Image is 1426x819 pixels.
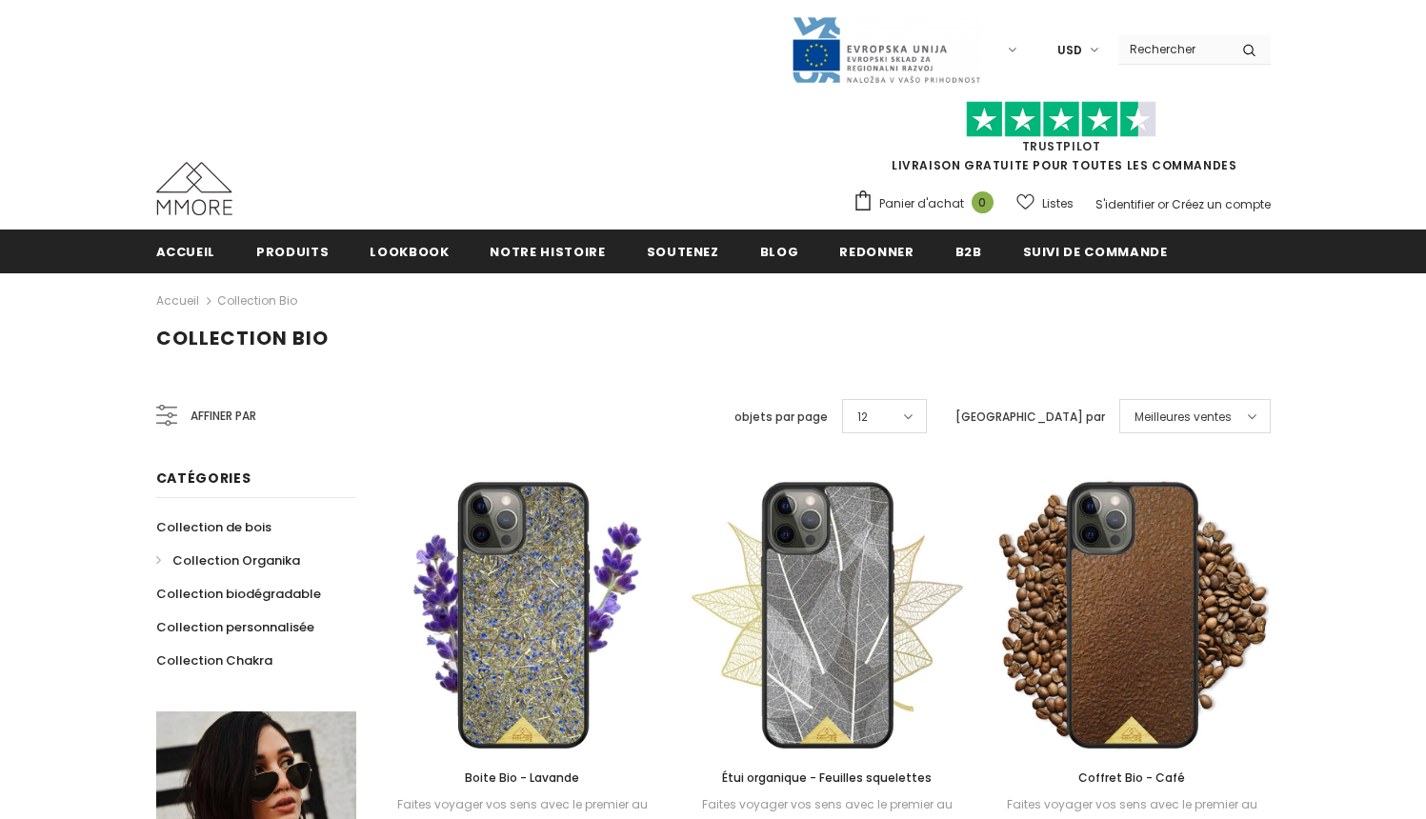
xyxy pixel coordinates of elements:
span: Catégories [156,469,251,488]
a: Lookbook [370,230,449,272]
a: soutenez [647,230,719,272]
label: [GEOGRAPHIC_DATA] par [955,408,1105,427]
span: Collection de bois [156,518,271,536]
span: Panier d'achat [879,194,964,213]
span: B2B [955,243,982,261]
span: Collection personnalisée [156,618,314,636]
a: Javni Razpis [791,41,981,57]
span: Collection Organika [172,551,300,569]
a: S'identifier [1095,196,1155,212]
a: Blog [760,230,799,272]
span: Notre histoire [490,243,605,261]
img: Cas MMORE [156,162,232,215]
span: Collection biodégradable [156,585,321,603]
label: objets par page [734,408,828,427]
a: TrustPilot [1022,138,1101,154]
span: or [1157,196,1169,212]
span: Lookbook [370,243,449,261]
span: Suivi de commande [1023,243,1168,261]
a: Collection Organika [156,544,300,577]
span: Étui organique - Feuilles squelettes [722,769,932,786]
span: Coffret Bio - Café [1078,769,1185,786]
a: Accueil [156,290,199,312]
a: Collection Chakra [156,644,272,677]
a: Étui organique - Feuilles squelettes [689,768,965,789]
a: Notre histoire [490,230,605,272]
span: 0 [972,191,994,213]
span: Produits [256,243,329,261]
span: Collection Chakra [156,651,272,669]
a: Listes [1016,187,1074,220]
span: soutenez [647,243,719,261]
img: Javni Razpis [791,15,981,85]
input: Search Site [1118,35,1228,63]
a: Collection biodégradable [156,577,321,610]
span: 12 [857,408,868,427]
a: Panier d'achat 0 [853,190,1003,218]
a: Redonner [839,230,914,272]
a: Produits [256,230,329,272]
span: USD [1057,41,1082,60]
span: Boite Bio - Lavande [465,769,579,786]
span: LIVRAISON GRATUITE POUR TOUTES LES COMMANDES [853,110,1271,173]
img: Faites confiance aux étoiles pilotes [966,101,1156,138]
a: B2B [955,230,982,272]
a: Collection de bois [156,510,271,544]
span: Affiner par [191,406,256,427]
a: Collection Bio [217,292,297,309]
a: Suivi de commande [1023,230,1168,272]
a: Coffret Bio - Café [994,768,1270,789]
span: Redonner [839,243,914,261]
a: Boite Bio - Lavande [385,768,661,789]
span: Meilleures ventes [1135,408,1232,427]
span: Listes [1042,194,1074,213]
span: Accueil [156,243,216,261]
span: Collection Bio [156,325,329,351]
span: Blog [760,243,799,261]
a: Créez un compte [1172,196,1271,212]
a: Accueil [156,230,216,272]
a: Collection personnalisée [156,610,314,644]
